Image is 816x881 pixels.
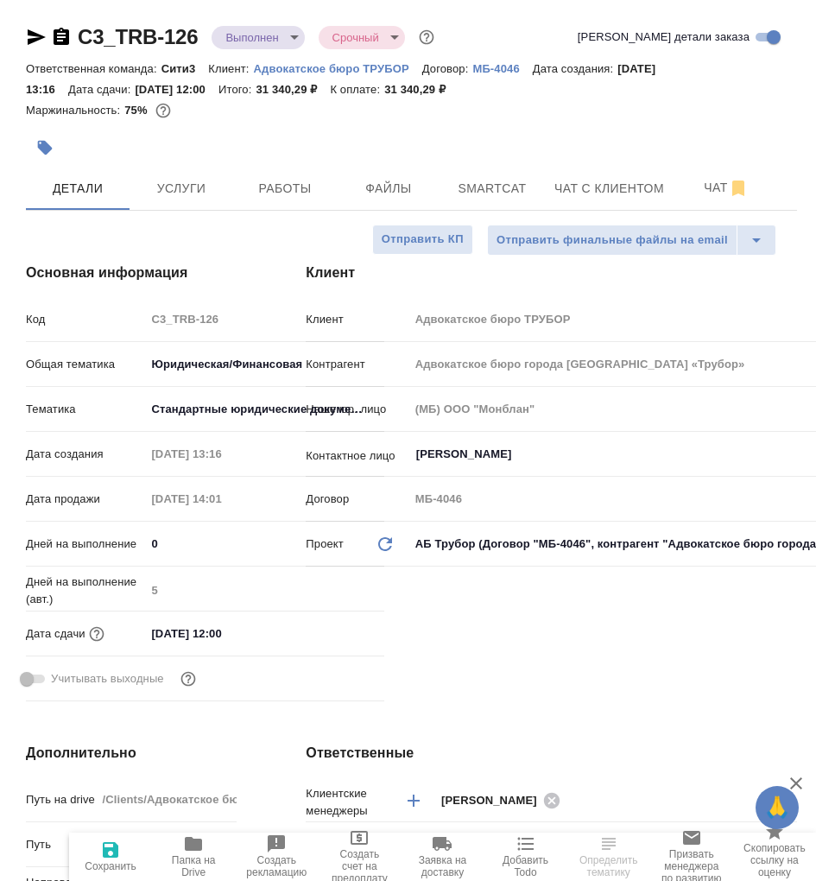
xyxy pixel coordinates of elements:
[124,104,151,117] p: 75%
[487,225,737,256] button: Отправить финальные файлы на email
[218,83,256,96] p: Итого:
[733,833,816,881] button: Скопировать ссылку на оценку заказа
[26,263,237,283] h4: Основная информация
[161,62,209,75] p: Сити3
[26,743,237,764] h4: Дополнительно
[208,62,253,75] p: Клиент:
[235,833,318,881] button: Создать рекламацию
[26,574,145,608] p: Дней на выполнение (авт.)
[152,833,235,881] button: Папка на Drive
[472,62,532,75] p: МБ-4046
[220,30,283,45] button: Выполнен
[347,178,430,200] span: Файлы
[306,263,797,283] h4: Клиент
[69,833,152,881] button: Сохранить
[96,832,237,857] input: ✎ Введи что-нибудь
[26,491,145,508] p: Дата продажи
[756,786,799,829] button: 🙏
[145,307,384,332] input: Пустое поле
[145,350,384,379] div: Юридическая/Финансовая
[472,60,532,75] a: МБ-4046
[384,83,459,96] p: 31 340,29 ₽
[140,178,223,200] span: Услуги
[162,854,225,878] span: Папка на Drive
[96,787,237,812] input: Пустое поле
[327,30,384,45] button: Срочный
[51,27,72,48] button: Скопировать ссылку
[441,789,566,811] div: [PERSON_NAME]
[26,129,64,167] button: Добавить тэг
[393,780,434,821] button: Добавить менеджера
[26,836,96,853] p: Путь
[78,25,198,48] a: C3_TRB-126
[422,62,473,75] p: Договор:
[401,833,484,881] button: Заявка на доставку
[36,178,119,200] span: Детали
[319,26,405,49] div: Выполнен
[26,791,96,808] p: Путь на drive
[484,833,567,881] button: Добавить Todo
[254,60,422,75] a: Адвокатское бюро ТРУБОР
[85,623,108,645] button: Если добавить услуги и заполнить их объемом, то дата рассчитается автоматически
[554,178,664,200] span: Чат с клиентом
[495,854,557,878] span: Добавить Todo
[26,625,85,643] p: Дата сдачи
[762,789,792,826] span: 🙏
[145,486,296,511] input: Пустое поле
[685,177,768,199] span: Чат
[244,178,326,200] span: Работы
[578,29,750,46] span: [PERSON_NAME] детали заказа
[415,26,438,48] button: Доп статусы указывают на важность/срочность заказа
[152,99,174,122] button: 6549.35 RUB;
[26,104,124,117] p: Маржинальность:
[533,62,617,75] p: Дата создания:
[245,854,307,878] span: Создать рекламацию
[145,621,296,646] input: ✎ Введи что-нибудь
[256,83,330,96] p: 31 340,29 ₽
[51,670,164,688] span: Учитывать выходные
[26,27,47,48] button: Скопировать ссылку для ЯМессенджера
[26,401,145,418] p: Тематика
[650,833,733,881] button: Призвать менеджера по развитию
[567,833,650,881] button: Определить тематику
[26,536,145,553] p: Дней на выполнение
[411,854,473,878] span: Заявка на доставку
[26,446,145,463] p: Дата создания
[451,178,534,200] span: Smartcat
[388,832,797,861] div: Сити3
[26,311,145,328] p: Код
[487,225,776,256] div: split button
[441,792,547,809] span: [PERSON_NAME]
[382,230,464,250] span: Отправить КП
[85,860,136,872] span: Сохранить
[578,854,640,878] span: Определить тематику
[177,668,199,690] button: Выбери, если сб и вс нужно считать рабочими днями для выполнения заказа.
[306,447,408,465] p: Контактное лицо
[26,356,145,373] p: Общая тематика
[497,231,728,250] span: Отправить финальные файлы на email
[145,441,296,466] input: Пустое поле
[212,26,304,49] div: Выполнен
[306,743,797,764] h4: Ответственные
[68,83,135,96] p: Дата сдачи:
[145,395,384,424] div: Стандартные юридические документы, договоры, уставы
[254,62,422,75] p: Адвокатское бюро ТРУБОР
[306,491,408,508] p: Договор
[26,62,161,75] p: Ответственная команда:
[135,83,218,96] p: [DATE] 12:00
[728,178,749,199] svg: Отписаться
[306,829,385,864] p: Ответственная команда
[330,83,384,96] p: К оплате:
[145,531,384,556] input: ✎ Введи что-нибудь
[372,225,473,255] button: Отправить КП
[145,578,384,603] input: Пустое поле
[306,785,388,820] p: Клиентские менеджеры
[318,833,401,881] button: Создать счет на предоплату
